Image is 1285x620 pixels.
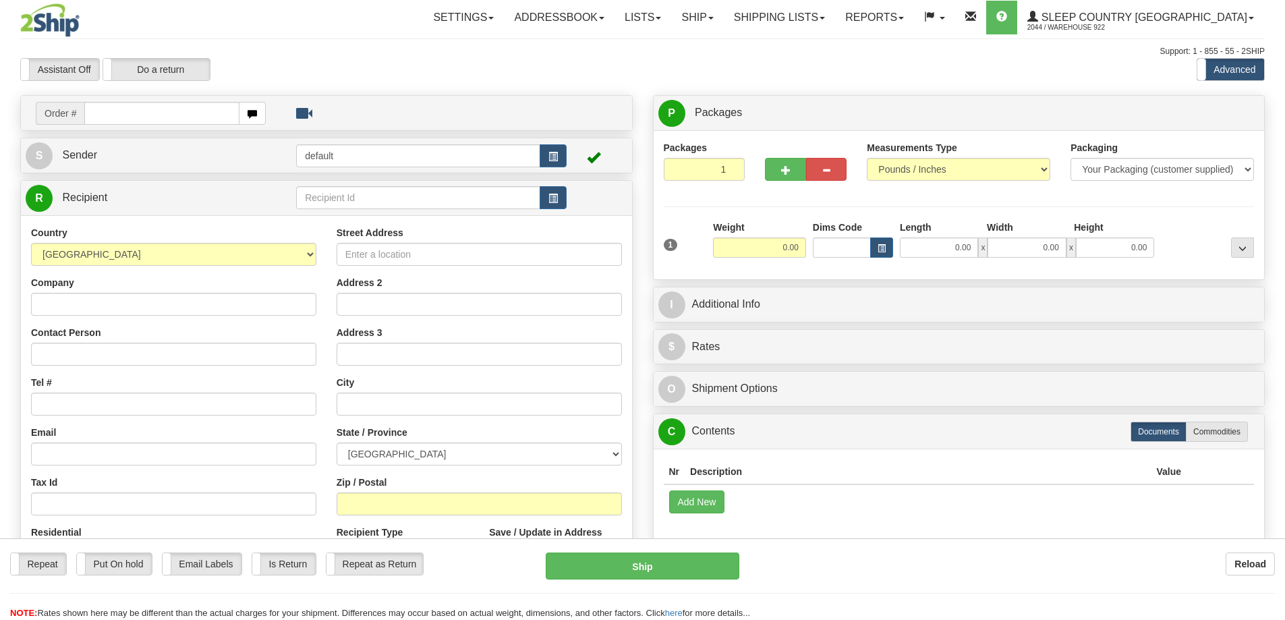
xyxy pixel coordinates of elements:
label: Address 2 [337,276,382,289]
b: Reload [1234,559,1266,569]
span: C [658,418,685,445]
span: Order # [36,102,84,125]
a: Addressbook [504,1,615,34]
label: Contact Person [31,326,101,339]
span: 2044 / Warehouse 922 [1027,21,1129,34]
a: CContents [658,418,1260,445]
label: Repeat [11,553,66,575]
a: R Recipient [26,184,266,212]
a: Shipping lists [724,1,835,34]
label: Tax Id [31,476,57,489]
a: Ship [671,1,723,34]
a: here [665,608,683,618]
a: OShipment Options [658,375,1260,403]
label: Save / Update in Address Book [489,526,621,553]
iframe: chat widget [1254,241,1284,378]
label: Dims Code [813,221,862,234]
button: Ship [546,553,739,580]
input: Recipient Id [296,186,540,209]
span: Packages [695,107,742,118]
label: State / Province [337,426,407,439]
label: Put On hold [77,553,152,575]
span: 1 [664,239,678,251]
a: Settings [423,1,504,34]
a: Lists [615,1,671,34]
span: Recipient [62,192,107,203]
label: Company [31,276,74,289]
a: IAdditional Info [658,291,1260,318]
div: ... [1231,237,1254,258]
th: Value [1151,459,1187,484]
input: Sender Id [296,144,540,167]
label: Tel # [31,376,52,389]
label: Packages [664,141,708,154]
label: Recipient Type [337,526,403,539]
input: Enter a location [337,243,622,266]
span: x [1066,237,1076,258]
span: $ [658,333,685,360]
label: Address 3 [337,326,382,339]
label: City [337,376,354,389]
label: Height [1074,221,1104,234]
th: Description [685,459,1151,484]
a: $Rates [658,333,1260,361]
a: S Sender [26,142,296,169]
th: Nr [664,459,685,484]
label: Advanced [1197,59,1264,80]
label: Length [900,221,932,234]
label: Measurements Type [867,141,957,154]
span: Sleep Country [GEOGRAPHIC_DATA] [1038,11,1247,23]
span: x [978,237,988,258]
button: Add New [669,490,725,513]
label: Width [987,221,1013,234]
label: Email [31,426,56,439]
label: Country [31,226,67,239]
label: Residential [31,526,82,539]
label: Packaging [1070,141,1118,154]
label: Is Return [252,553,316,575]
div: Support: 1 - 855 - 55 - 2SHIP [20,46,1265,57]
span: S [26,142,53,169]
label: Street Address [337,226,403,239]
span: R [26,185,53,212]
a: Reports [835,1,914,34]
span: Sender [62,149,97,161]
button: Reload [1226,553,1275,575]
span: NOTE: [10,608,37,618]
label: Zip / Postal [337,476,387,489]
a: Sleep Country [GEOGRAPHIC_DATA] 2044 / Warehouse 922 [1017,1,1264,34]
label: Repeat as Return [326,553,423,575]
label: Assistant Off [21,59,99,80]
label: Weight [713,221,744,234]
label: Commodities [1186,422,1248,442]
img: logo2044.jpg [20,3,80,37]
span: I [658,291,685,318]
span: P [658,100,685,127]
label: Documents [1131,422,1187,442]
span: O [658,376,685,403]
label: Email Labels [163,553,241,575]
a: P Packages [658,99,1260,127]
label: Do a return [103,59,210,80]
